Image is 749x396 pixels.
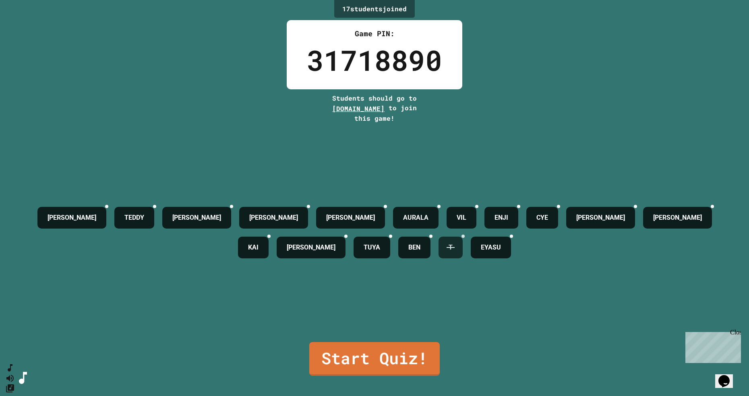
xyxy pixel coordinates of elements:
h4: [PERSON_NAME] [172,213,221,223]
h4: [PERSON_NAME] [48,213,96,223]
iframe: chat widget [715,364,741,388]
div: 31718890 [307,39,442,81]
h4: ENJI [495,213,508,223]
div: Game PIN: [307,28,442,39]
h4: TUYA [364,243,380,252]
h4: EYASU [481,243,501,252]
span: [DOMAIN_NAME] [332,104,385,113]
h4: VIL [457,213,466,223]
h4: [PERSON_NAME] [287,243,335,252]
iframe: chat widget [682,329,741,363]
div: Chat with us now!Close [3,3,56,51]
h4: [PERSON_NAME] [326,213,375,223]
h4: [PERSON_NAME] [653,213,702,223]
button: Mute music [5,373,15,383]
h4: ㅤT [449,243,453,252]
h4: [PERSON_NAME] [249,213,298,223]
div: Students should go to to join this game! [324,93,425,123]
h4: KAI [248,243,259,252]
h4: BEN [408,243,420,252]
button: Change Music [5,383,15,393]
h4: CYE [536,213,548,223]
button: SpeedDial basic example [5,363,15,373]
h4: AURALA [403,213,428,223]
a: Start Quiz! [309,342,440,376]
h4: TEDDY [124,213,144,223]
h4: [PERSON_NAME] [576,213,625,223]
